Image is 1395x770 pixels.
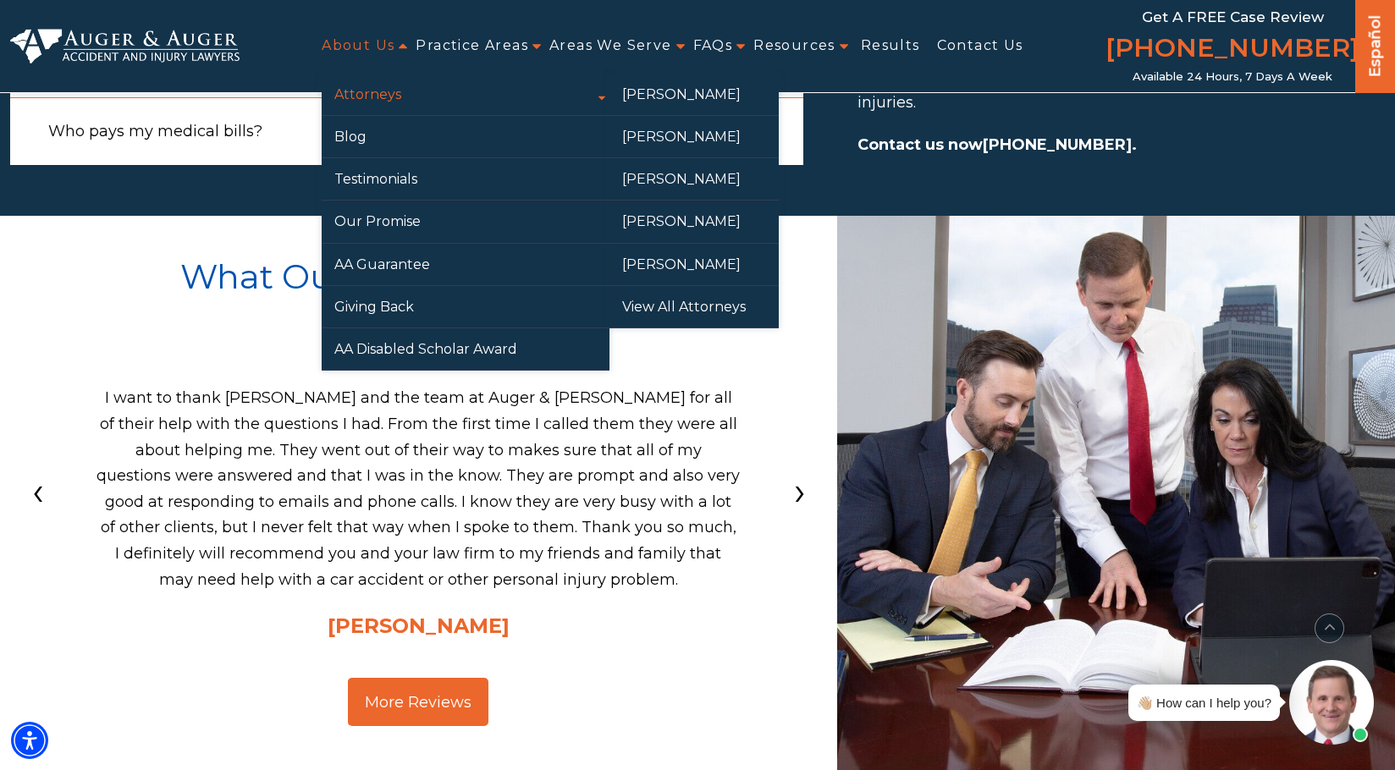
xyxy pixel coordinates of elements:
[609,158,779,200] a: [PERSON_NAME]
[1137,691,1271,714] div: 👋🏼 How can I help you?
[609,74,779,115] a: [PERSON_NAME]
[609,244,779,285] a: [PERSON_NAME]
[861,27,920,65] a: Results
[1142,8,1324,25] span: Get a FREE Case Review
[857,131,1385,158] div: Contact us now .
[983,135,1132,154] a: [PHONE_NUMBER]
[322,201,609,242] a: Our Promise
[322,116,609,157] a: Blog
[753,27,835,65] a: Resources
[1133,70,1332,84] span: Available 24 Hours, 7 Days a Week
[794,471,806,510] span: Next
[322,328,609,370] a: AA Disabled Scholar Award
[416,27,528,65] a: Practice Areas
[322,286,609,327] a: Giving Back
[322,158,609,200] a: Testimonials
[1315,613,1344,643] button: scroll to up
[937,27,1023,65] a: Contact Us
[328,613,510,638] span: [PERSON_NAME]
[32,471,44,510] span: Previous
[96,385,740,592] p: I want to thank [PERSON_NAME] and the team at Auger & [PERSON_NAME] for all of their help with th...
[322,74,609,115] a: Attorneys
[609,116,779,157] a: [PERSON_NAME]
[609,201,779,242] a: [PERSON_NAME]
[1289,660,1374,745] img: Intaker widget Avatar
[11,722,48,759] div: Accessibility Menu
[322,27,394,65] a: About Us
[10,29,240,63] img: Auger & Auger Accident and Injury Lawyers Logo
[609,286,779,327] a: View All Attorneys
[1106,30,1359,70] a: [PHONE_NUMBER]
[365,695,471,710] span: More Reviews
[322,244,609,285] a: AA Guarantee
[693,27,733,65] a: FAQs
[549,27,672,65] a: Areas We Serve
[10,97,803,164] div: Who pays my medical bills?
[348,678,488,726] a: More Reviews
